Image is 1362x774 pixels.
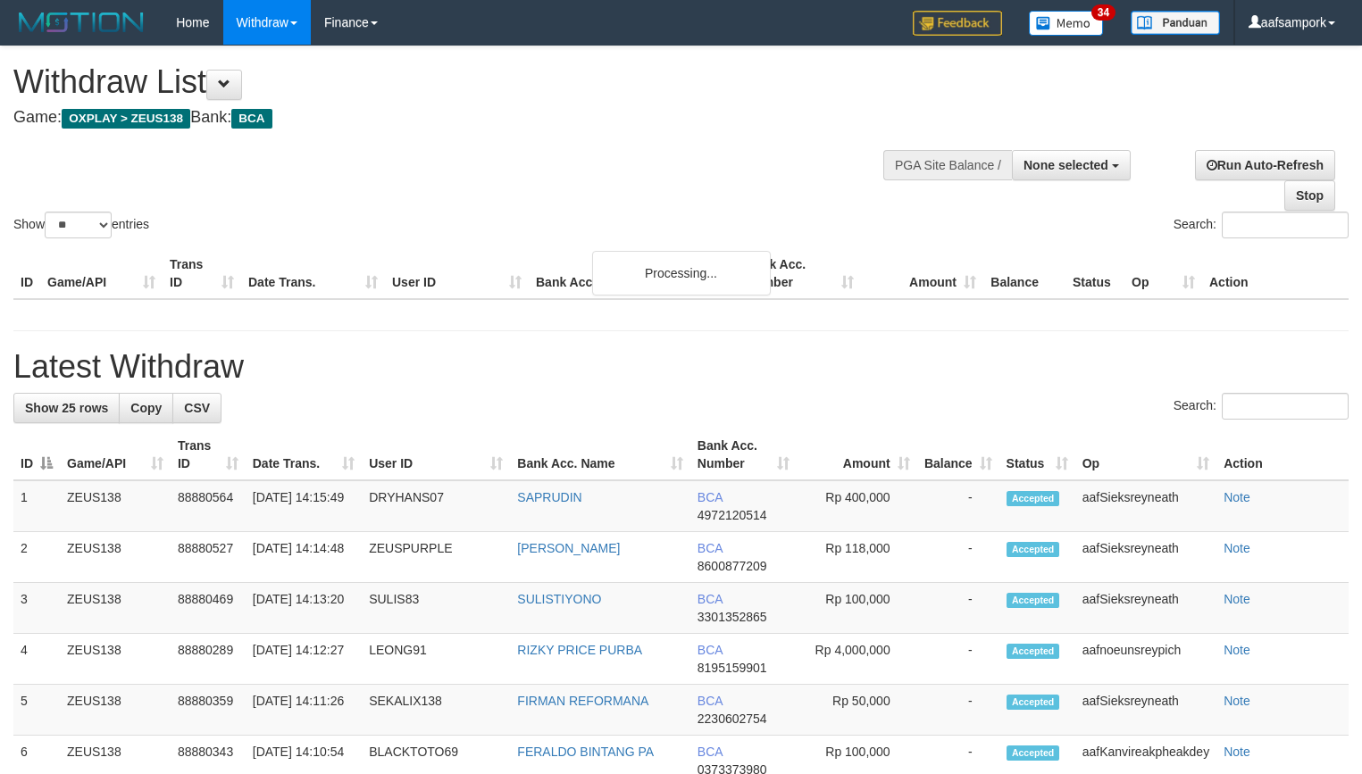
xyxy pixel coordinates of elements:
[13,212,149,238] label: Show entries
[517,541,620,555] a: [PERSON_NAME]
[917,532,999,583] td: -
[45,212,112,238] select: Showentries
[1284,180,1335,211] a: Stop
[797,429,916,480] th: Amount: activate to sort column ascending
[698,610,767,624] span: Copy 3301352865 to clipboard
[40,248,163,299] th: Game/API
[1075,634,1216,685] td: aafnoeunsreypich
[362,532,510,583] td: ZEUSPURPLE
[362,634,510,685] td: LEONG91
[60,480,171,532] td: ZEUS138
[797,583,916,634] td: Rp 100,000
[163,248,241,299] th: Trans ID
[517,643,642,657] a: RIZKY PRICE PURBA
[1174,393,1349,420] label: Search:
[917,634,999,685] td: -
[13,64,890,100] h1: Withdraw List
[171,685,246,736] td: 88880359
[698,490,723,504] span: BCA
[25,401,108,415] span: Show 25 rows
[246,480,362,532] td: [DATE] 14:15:49
[13,349,1349,385] h1: Latest Withdraw
[698,643,723,657] span: BCA
[13,480,60,532] td: 1
[1224,541,1250,555] a: Note
[60,532,171,583] td: ZEUS138
[883,150,1012,180] div: PGA Site Balance /
[1007,491,1060,506] span: Accepted
[698,661,767,675] span: Copy 8195159901 to clipboard
[1174,212,1349,238] label: Search:
[1075,429,1216,480] th: Op: activate to sort column ascending
[917,583,999,634] td: -
[1222,212,1349,238] input: Search:
[13,583,60,634] td: 3
[698,508,767,522] span: Copy 4972120514 to clipboard
[1075,685,1216,736] td: aafSieksreyneath
[385,248,529,299] th: User ID
[1065,248,1124,299] th: Status
[171,532,246,583] td: 88880527
[13,532,60,583] td: 2
[246,583,362,634] td: [DATE] 14:13:20
[60,634,171,685] td: ZEUS138
[172,393,221,423] a: CSV
[246,429,362,480] th: Date Trans.: activate to sort column ascending
[1224,694,1250,708] a: Note
[130,401,162,415] span: Copy
[362,685,510,736] td: SEKALIX138
[62,109,190,129] span: OXPLAY > ZEUS138
[999,429,1075,480] th: Status: activate to sort column ascending
[1091,4,1116,21] span: 34
[1124,248,1202,299] th: Op
[119,393,173,423] a: Copy
[246,685,362,736] td: [DATE] 14:11:26
[698,712,767,726] span: Copy 2230602754 to clipboard
[13,109,890,127] h4: Game: Bank:
[1202,248,1349,299] th: Action
[13,685,60,736] td: 5
[1222,393,1349,420] input: Search:
[171,429,246,480] th: Trans ID: activate to sort column ascending
[797,532,916,583] td: Rp 118,000
[231,109,272,129] span: BCA
[60,685,171,736] td: ZEUS138
[698,559,767,573] span: Copy 8600877209 to clipboard
[1224,745,1250,759] a: Note
[171,634,246,685] td: 88880289
[517,745,654,759] a: FERALDO BINTANG PA
[917,429,999,480] th: Balance: activate to sort column ascending
[739,248,861,299] th: Bank Acc. Number
[1007,695,1060,710] span: Accepted
[13,634,60,685] td: 4
[1224,490,1250,504] a: Note
[362,429,510,480] th: User ID: activate to sort column ascending
[592,251,771,295] div: Processing...
[246,532,362,583] td: [DATE] 14:14:48
[13,429,60,480] th: ID: activate to sort column descending
[917,480,999,532] td: -
[1024,158,1108,172] span: None selected
[1007,542,1060,557] span: Accepted
[983,248,1065,299] th: Balance
[241,248,385,299] th: Date Trans.
[917,685,999,736] td: -
[362,480,510,532] td: DRYHANS07
[1224,592,1250,606] a: Note
[13,393,120,423] a: Show 25 rows
[1195,150,1335,180] a: Run Auto-Refresh
[1224,643,1250,657] a: Note
[1075,532,1216,583] td: aafSieksreyneath
[60,583,171,634] td: ZEUS138
[1012,150,1131,180] button: None selected
[1075,583,1216,634] td: aafSieksreyneath
[797,480,916,532] td: Rp 400,000
[797,634,916,685] td: Rp 4,000,000
[171,480,246,532] td: 88880564
[1007,644,1060,659] span: Accepted
[1007,593,1060,608] span: Accepted
[13,248,40,299] th: ID
[362,583,510,634] td: SULIS83
[861,248,983,299] th: Amount
[698,541,723,555] span: BCA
